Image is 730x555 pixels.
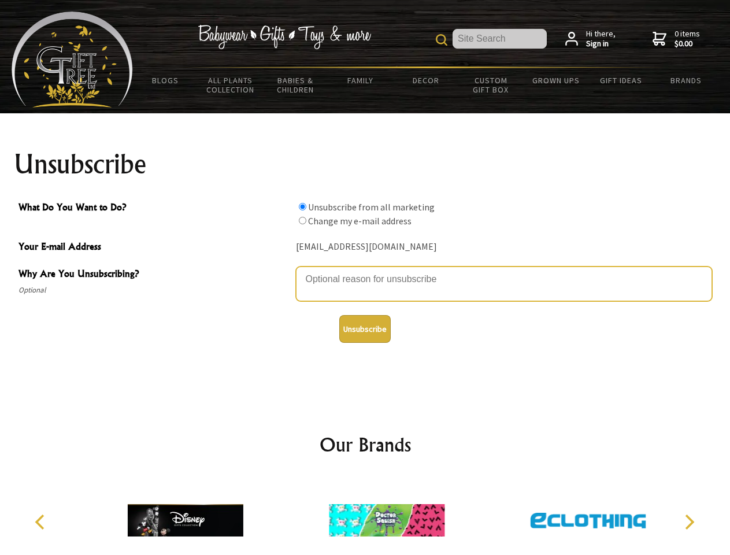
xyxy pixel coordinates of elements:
[393,68,458,92] a: Decor
[339,315,391,343] button: Unsubscribe
[198,68,264,102] a: All Plants Collection
[586,29,616,49] span: Hi there,
[23,431,707,458] h2: Our Brands
[676,509,702,535] button: Next
[12,12,133,108] img: Babyware - Gifts - Toys and more...
[18,200,290,217] span: What Do You Want to Do?
[296,267,712,301] textarea: Why Are You Unsubscribing?
[299,217,306,224] input: What Do You Want to Do?
[198,25,371,49] img: Babywear - Gifts - Toys & more
[436,34,447,46] img: product search
[328,68,394,92] a: Family
[586,39,616,49] strong: Sign in
[308,201,435,213] label: Unsubscribe from all marketing
[308,215,412,227] label: Change my e-mail address
[296,238,712,256] div: [EMAIL_ADDRESS][DOMAIN_NAME]
[18,239,290,256] span: Your E-mail Address
[299,203,306,210] input: What Do You Want to Do?
[18,267,290,283] span: Why Are You Unsubscribing?
[654,68,719,92] a: Brands
[18,283,290,297] span: Optional
[675,28,700,49] span: 0 items
[653,29,700,49] a: 0 items$0.00
[453,29,547,49] input: Site Search
[14,150,717,178] h1: Unsubscribe
[29,509,54,535] button: Previous
[588,68,654,92] a: Gift Ideas
[565,29,616,49] a: Hi there,Sign in
[133,68,198,92] a: BLOGS
[458,68,524,102] a: Custom Gift Box
[675,39,700,49] strong: $0.00
[263,68,328,102] a: Babies & Children
[523,68,588,92] a: Grown Ups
